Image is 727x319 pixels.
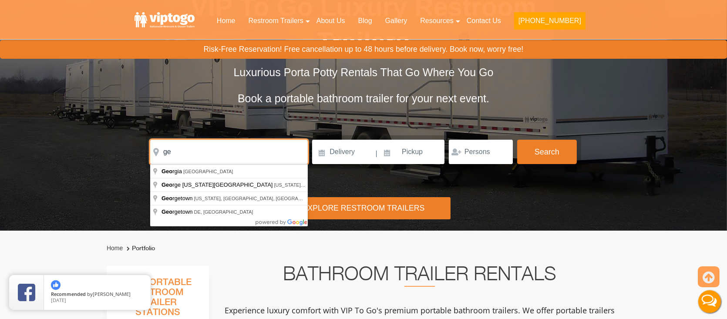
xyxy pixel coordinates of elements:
span: Geo [162,195,172,201]
span: | [376,140,377,168]
input: Persons [449,140,513,164]
a: Blog [352,11,379,30]
span: DE, [GEOGRAPHIC_DATA] [194,209,253,215]
span: rgetown [162,208,194,215]
a: Home [210,11,242,30]
a: Restroom Trailers [242,11,310,30]
button: [PHONE_NUMBER] [514,12,586,30]
button: Live Chat [692,284,727,319]
div: Explore Restroom Trailers [276,197,451,219]
span: [US_STATE], [GEOGRAPHIC_DATA], [GEOGRAPHIC_DATA] [274,182,406,188]
a: About Us [310,11,352,30]
span: [GEOGRAPHIC_DATA] [183,169,233,174]
input: Pickup [378,140,444,164]
span: rge [US_STATE][GEOGRAPHIC_DATA] [162,181,274,188]
span: by [51,292,144,298]
a: Resources [414,11,460,30]
span: Book a portable bathroom trailer for your next event. [238,92,489,104]
input: Where do you need your restroom? [150,140,308,164]
span: [US_STATE], [GEOGRAPHIC_DATA], [GEOGRAPHIC_DATA] [194,196,326,201]
a: Contact Us [460,11,508,30]
li: Portfolio [125,243,155,254]
button: Search [517,140,577,164]
img: thumbs up icon [51,280,61,290]
span: [DATE] [51,297,66,303]
span: rgetown [162,195,194,201]
span: Geo [162,208,172,215]
span: Recommended [51,291,86,297]
span: Geo [162,168,172,175]
span: rgia [162,168,183,175]
span: Luxurious Porta Potty Rentals That Go Where You Go [233,66,493,78]
a: [PHONE_NUMBER] [508,11,592,35]
input: Delivery [312,140,374,164]
span: Geo [162,181,172,188]
a: Home [107,245,123,252]
img: Review Rating [18,284,35,301]
h2: Bathroom Trailer Rentals [221,266,619,287]
a: Gallery [379,11,414,30]
span: [PERSON_NAME] [93,291,131,297]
